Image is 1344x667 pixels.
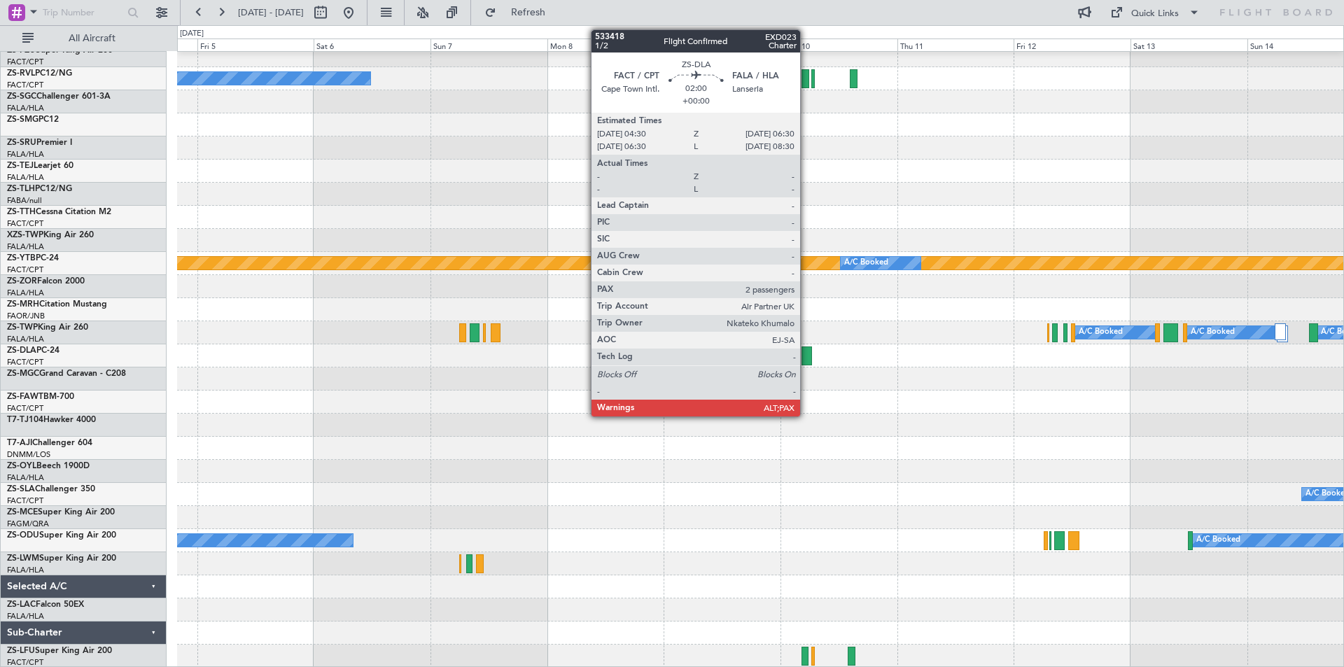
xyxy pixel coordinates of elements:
[7,103,44,113] a: FALA/HLA
[7,162,34,170] span: ZS-TEJ
[7,647,35,655] span: ZS-LFU
[314,38,430,51] div: Sat 6
[7,611,44,622] a: FALA/HLA
[1079,322,1123,343] div: A/C Booked
[780,38,897,51] div: Wed 10
[7,277,37,286] span: ZS-ZOR
[7,172,44,183] a: FALA/HLA
[7,149,44,160] a: FALA/HLA
[7,357,43,367] a: FACT/CPT
[478,1,562,24] button: Refresh
[7,231,43,239] span: XZS-TWP
[7,485,95,493] a: ZS-SLAChallenger 350
[1014,38,1130,51] div: Fri 12
[7,334,44,344] a: FALA/HLA
[7,195,42,206] a: FABA/null
[7,218,43,229] a: FACT/CPT
[7,346,59,355] a: ZS-DLAPC-24
[7,416,96,424] a: T7-TJ104Hawker 4000
[7,69,72,78] a: ZS-RVLPC12/NG
[7,92,111,101] a: ZS-SGCChallenger 601-3A
[1131,7,1179,21] div: Quick Links
[7,208,111,216] a: ZS-TTHCessna Citation M2
[1191,322,1235,343] div: A/C Booked
[238,6,304,19] span: [DATE] - [DATE]
[7,241,44,252] a: FALA/HLA
[7,403,43,414] a: FACT/CPT
[7,462,36,470] span: ZS-OYL
[7,346,36,355] span: ZS-DLA
[197,38,314,51] div: Fri 5
[547,38,664,51] div: Mon 8
[7,601,36,609] span: ZS-LAC
[7,531,116,540] a: ZS-ODUSuper King Air 200
[7,92,36,101] span: ZS-SGC
[7,439,32,447] span: T7-AJI
[7,485,35,493] span: ZS-SLA
[7,208,36,216] span: ZS-TTH
[7,496,43,506] a: FACT/CPT
[15,27,152,50] button: All Aircraft
[7,288,44,298] a: FALA/HLA
[430,38,547,51] div: Sun 7
[7,57,43,67] a: FACT/CPT
[7,162,73,170] a: ZS-TEJLearjet 60
[7,139,72,147] a: ZS-SRUPremier I
[7,254,59,262] a: ZS-YTBPC-24
[7,554,116,563] a: ZS-LWMSuper King Air 200
[7,265,43,275] a: FACT/CPT
[7,300,39,309] span: ZS-MRH
[7,115,38,124] span: ZS-SMG
[7,231,94,239] a: XZS-TWPKing Air 260
[7,554,39,563] span: ZS-LWM
[664,38,780,51] div: Tue 9
[7,323,88,332] a: ZS-TWPKing Air 260
[7,139,36,147] span: ZS-SRU
[7,185,35,193] span: ZS-TLH
[7,508,115,517] a: ZS-MCESuper King Air 200
[7,647,112,655] a: ZS-LFUSuper King Air 200
[499,8,558,17] span: Refresh
[7,439,92,447] a: T7-AJIChallenger 604
[7,601,84,609] a: ZS-LACFalcon 50EX
[7,80,43,90] a: FACT/CPT
[7,449,50,460] a: DNMM/LOS
[1130,38,1247,51] div: Sat 13
[844,253,888,274] div: A/C Booked
[706,206,764,227] div: A/C Unavailable
[1196,530,1240,551] div: A/C Booked
[7,370,39,378] span: ZS-MGC
[7,185,72,193] a: ZS-TLHPC12/NG
[7,254,36,262] span: ZS-YTB
[7,311,45,321] a: FAOR/JNB
[7,416,43,424] span: T7-TJ104
[7,565,44,575] a: FALA/HLA
[7,115,59,124] a: ZS-SMGPC12
[7,69,35,78] span: ZS-RVL
[7,370,126,378] a: ZS-MGCGrand Caravan - C208
[7,300,107,309] a: ZS-MRHCitation Mustang
[180,28,204,40] div: [DATE]
[7,519,49,529] a: FAGM/QRA
[7,472,44,483] a: FALA/HLA
[7,508,38,517] span: ZS-MCE
[897,38,1014,51] div: Thu 11
[7,531,39,540] span: ZS-ODU
[43,2,123,23] input: Trip Number
[7,393,74,401] a: ZS-FAWTBM-700
[7,393,38,401] span: ZS-FAW
[7,323,38,332] span: ZS-TWP
[7,462,90,470] a: ZS-OYLBeech 1900D
[1103,1,1207,24] button: Quick Links
[36,34,148,43] span: All Aircraft
[7,277,85,286] a: ZS-ZORFalcon 2000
